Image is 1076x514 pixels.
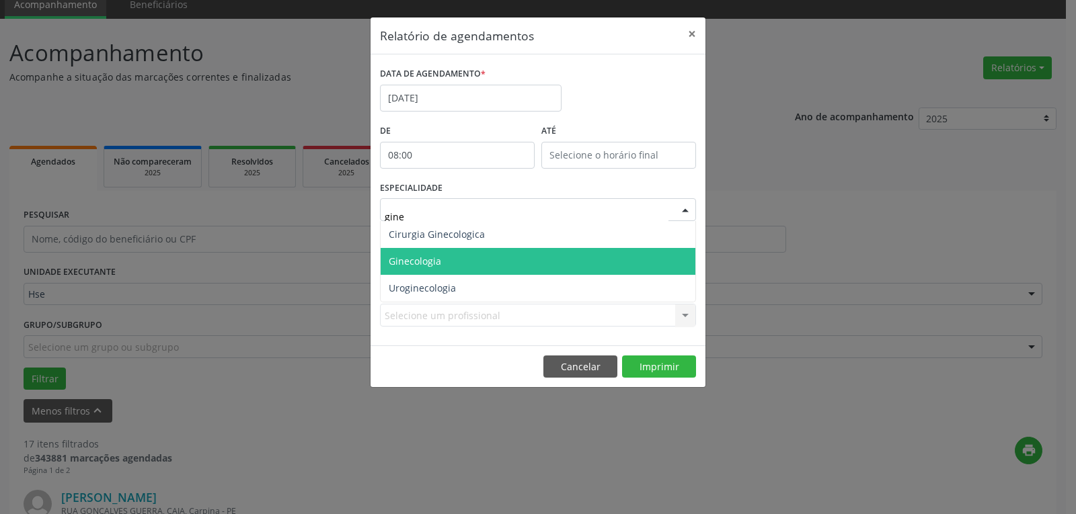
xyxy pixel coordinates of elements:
[380,85,562,112] input: Selecione uma data ou intervalo
[541,142,696,169] input: Selecione o horário final
[541,121,696,142] label: ATÉ
[380,142,535,169] input: Selecione o horário inicial
[380,27,534,44] h5: Relatório de agendamentos
[389,282,456,294] span: Uroginecologia
[380,121,535,142] label: De
[389,228,485,241] span: Cirurgia Ginecologica
[380,178,443,199] label: ESPECIALIDADE
[622,355,696,378] button: Imprimir
[543,355,617,378] button: Cancelar
[385,203,668,230] input: Seleciona uma especialidade
[679,17,705,50] button: Close
[380,64,486,85] label: DATA DE AGENDAMENTO
[389,255,441,267] span: Ginecologia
